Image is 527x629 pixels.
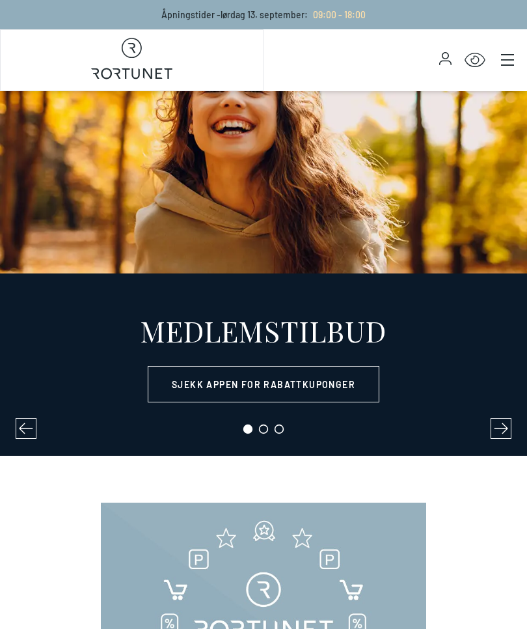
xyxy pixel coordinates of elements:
a: Sjekk appen for rabattkuponger [148,366,379,402]
button: Main menu [498,51,517,69]
a: 09:00 - 18:00 [308,9,366,20]
button: Open Accessibility Menu [465,50,485,71]
div: MEDLEMSTILBUD [141,316,386,345]
span: 09:00 - 18:00 [313,9,366,20]
p: Åpningstider - lørdag 13. september : [161,8,366,21]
